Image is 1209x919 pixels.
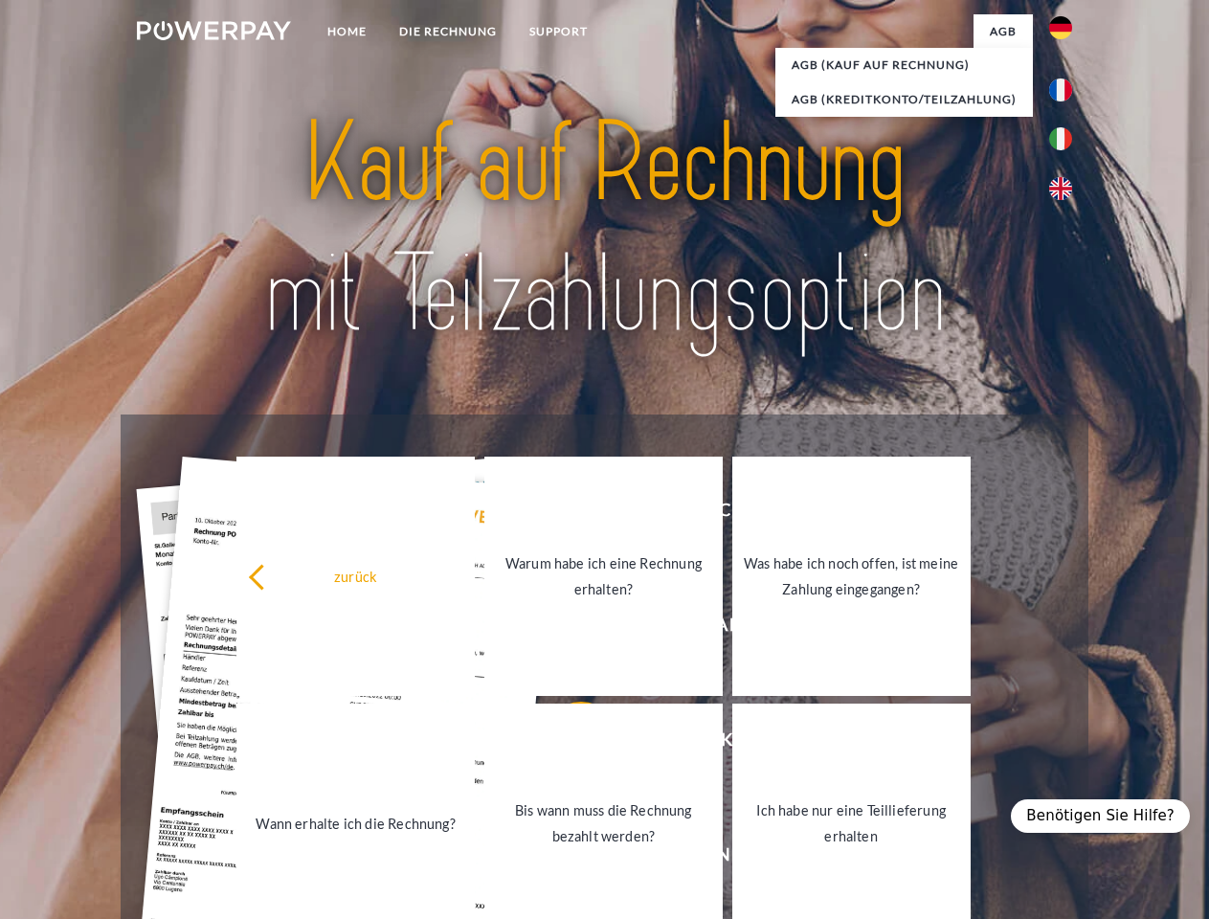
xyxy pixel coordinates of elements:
[248,563,463,589] div: zurück
[1011,799,1190,833] div: Benötigen Sie Hilfe?
[513,14,604,49] a: SUPPORT
[311,14,383,49] a: Home
[744,797,959,849] div: Ich habe nur eine Teillieferung erhalten
[183,92,1026,367] img: title-powerpay_de.svg
[248,810,463,836] div: Wann erhalte ich die Rechnung?
[383,14,513,49] a: DIE RECHNUNG
[974,14,1033,49] a: agb
[775,48,1033,82] a: AGB (Kauf auf Rechnung)
[1049,177,1072,200] img: en
[1049,16,1072,39] img: de
[496,550,711,602] div: Warum habe ich eine Rechnung erhalten?
[496,797,711,849] div: Bis wann muss die Rechnung bezahlt werden?
[744,550,959,602] div: Was habe ich noch offen, ist meine Zahlung eingegangen?
[1049,78,1072,101] img: fr
[1049,127,1072,150] img: it
[775,82,1033,117] a: AGB (Kreditkonto/Teilzahlung)
[732,457,971,696] a: Was habe ich noch offen, ist meine Zahlung eingegangen?
[137,21,291,40] img: logo-powerpay-white.svg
